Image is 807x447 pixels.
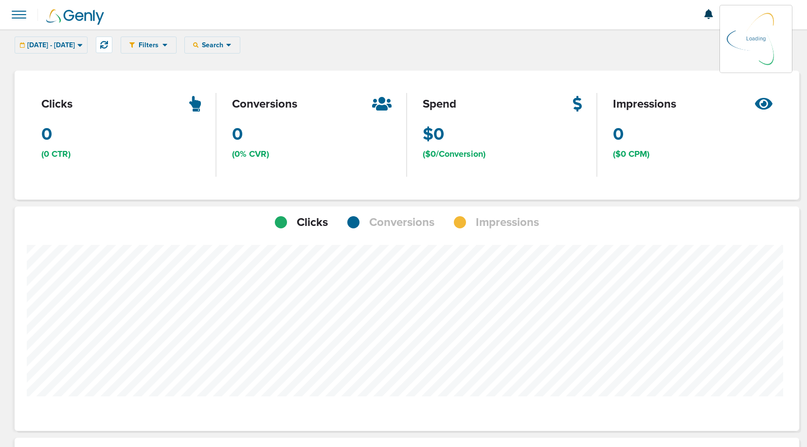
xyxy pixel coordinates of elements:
span: impressions [613,96,676,112]
span: 0 [232,122,243,147]
span: $0 [423,122,444,147]
p: Loading [746,33,766,45]
span: Conversions [369,214,434,231]
span: spend [423,96,456,112]
span: (0% CVR) [232,148,269,160]
span: ($0/Conversion) [423,148,485,160]
span: ($0 CPM) [613,148,649,160]
span: Clicks [297,214,328,231]
span: Impressions [476,214,539,231]
span: conversions [232,96,297,112]
span: 0 [41,122,52,147]
img: Genly [46,9,104,25]
span: clicks [41,96,72,112]
span: (0 CTR) [41,148,71,160]
span: 0 [613,122,624,147]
